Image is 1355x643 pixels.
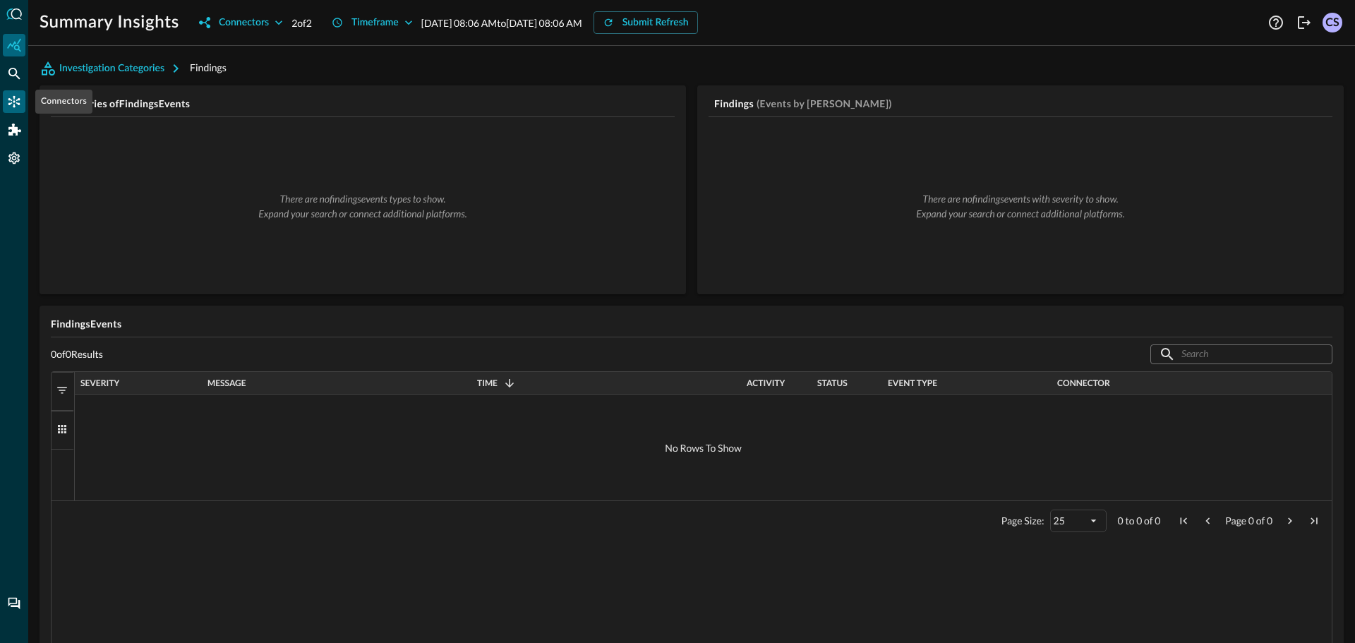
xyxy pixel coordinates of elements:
[3,147,25,169] div: Settings
[323,11,421,34] button: Timeframe
[3,592,25,615] div: Chat
[1293,11,1315,34] button: Logout
[1201,515,1214,527] div: Previous Page
[40,11,179,34] h1: Summary Insights
[1308,515,1320,527] div: Last Page
[291,16,312,30] p: 2 of 2
[1248,515,1254,527] span: 0
[351,14,399,32] div: Timeframe
[191,11,291,34] button: Connectors
[1225,515,1246,527] span: Page
[3,34,25,56] div: Summary Insights
[35,90,92,114] div: Connectors
[1177,515,1190,527] div: First Page
[3,62,25,85] div: Federated Search
[747,378,785,388] span: Activity
[817,378,848,388] span: Status
[1125,515,1134,527] span: to
[888,378,937,388] span: Event Type
[1050,510,1107,532] div: Page Size
[51,348,103,361] p: 0 of 0 Results
[1267,515,1272,527] span: 0
[622,14,689,32] div: Submit Refresh
[190,61,227,73] span: Findings
[477,378,498,388] span: Time
[219,14,269,32] div: Connectors
[4,119,26,141] div: Addons
[1155,515,1160,527] span: 0
[1265,11,1287,34] button: Help
[1323,13,1342,32] div: CS
[51,317,1332,331] h5: Findings Events
[73,191,652,221] div: There are no findings events types to show. Expand your search or connect additional platforms.
[1144,515,1153,527] span: of
[594,11,698,34] button: Submit Refresh
[3,90,25,113] div: Connectors
[1001,515,1044,527] div: Page Size:
[1057,378,1110,388] span: Connector
[56,97,675,111] h5: Categories of Findings Events
[1118,515,1124,527] span: 0
[1181,341,1300,367] input: Search
[714,97,754,111] h5: Findings
[1256,515,1265,527] span: of
[80,378,119,388] span: Severity
[757,97,892,111] h5: (Events by [PERSON_NAME])
[1136,515,1142,527] span: 0
[207,378,246,388] span: Message
[1284,515,1296,527] div: Next Page
[1054,515,1088,527] div: 25
[40,57,190,80] button: Investigation Categories
[421,16,582,30] p: [DATE] 08:06 AM to [DATE] 08:06 AM
[731,191,1310,221] div: There are no findings events with severity to show. Expand your search or connect additional plat...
